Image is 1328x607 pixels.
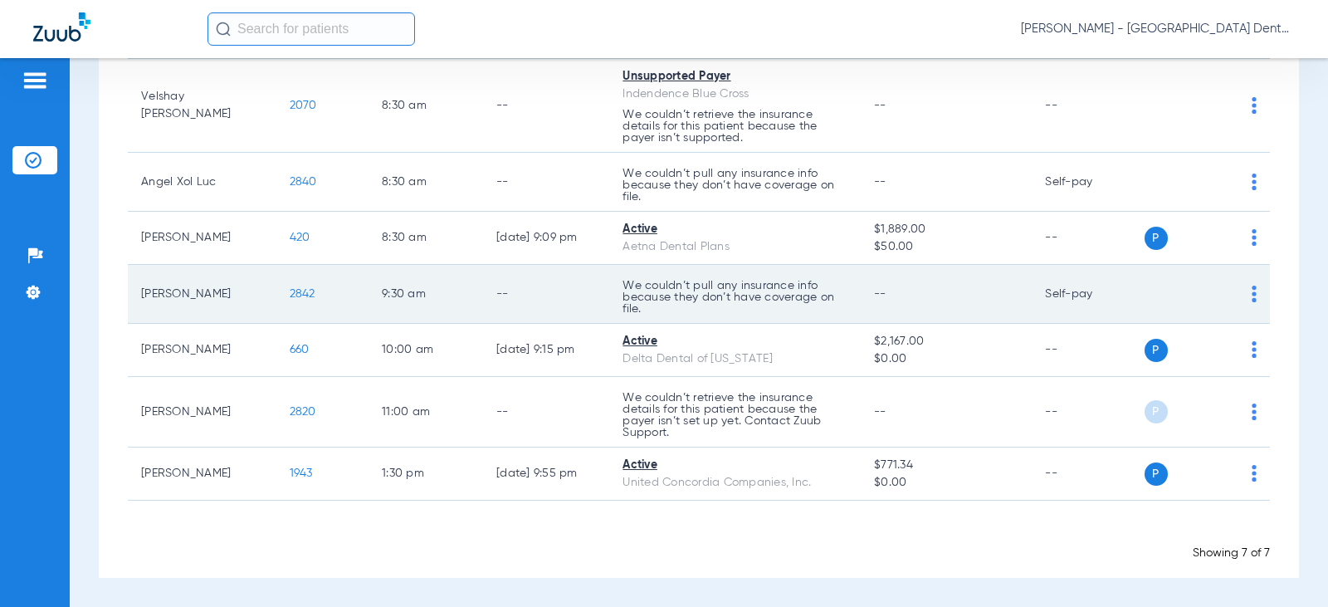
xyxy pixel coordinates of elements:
td: 11:00 AM [369,377,483,448]
span: Showing 7 of 7 [1193,547,1270,559]
span: 2842 [290,288,315,300]
img: group-dot-blue.svg [1252,465,1257,482]
div: Aetna Dental Plans [622,238,847,256]
td: 8:30 AM [369,153,483,212]
span: $2,167.00 [874,333,1018,350]
span: -- [874,176,886,188]
td: 10:00 AM [369,324,483,377]
td: Self-pay [1032,153,1144,212]
div: Unsupported Payer [622,68,847,86]
td: -- [483,59,609,153]
span: P [1145,463,1168,486]
span: $0.00 [874,350,1018,368]
td: -- [483,265,609,324]
img: group-dot-blue.svg [1252,341,1257,358]
span: -- [874,288,886,300]
img: group-dot-blue.svg [1252,97,1257,114]
td: [PERSON_NAME] [128,212,276,265]
p: We couldn’t pull any insurance info because they don’t have coverage on file. [622,168,847,203]
img: group-dot-blue.svg [1252,404,1257,420]
span: P [1145,400,1168,423]
input: Search for patients [207,12,415,46]
span: $771.34 [874,457,1018,474]
td: [DATE] 9:09 PM [483,212,609,265]
p: We couldn’t retrieve the insurance details for this patient because the payer isn’t set up yet. C... [622,392,847,438]
span: P [1145,227,1168,250]
td: -- [1032,212,1144,265]
span: [PERSON_NAME] - [GEOGRAPHIC_DATA] Dental Care [1021,21,1295,37]
td: -- [1032,59,1144,153]
span: $0.00 [874,474,1018,492]
img: group-dot-blue.svg [1252,286,1257,302]
span: 1943 [290,467,313,479]
td: 8:30 AM [369,212,483,265]
td: -- [483,153,609,212]
td: 9:30 AM [369,265,483,324]
span: 2840 [290,176,317,188]
div: Delta Dental of [US_STATE] [622,350,847,368]
p: We couldn’t pull any insurance info because they don’t have coverage on file. [622,280,847,315]
td: -- [483,377,609,448]
td: [PERSON_NAME] [128,448,276,501]
img: group-dot-blue.svg [1252,229,1257,246]
span: $50.00 [874,238,1018,256]
div: United Concordia Companies, Inc. [622,474,847,492]
td: Velshay [PERSON_NAME] [128,59,276,153]
img: Zuub Logo [33,12,90,42]
span: 2070 [290,100,317,111]
span: $1,889.00 [874,221,1018,238]
div: Active [622,221,847,238]
span: 420 [290,232,310,243]
td: Self-pay [1032,265,1144,324]
p: We couldn’t retrieve the insurance details for this patient because the payer isn’t supported. [622,109,847,144]
td: [DATE] 9:15 PM [483,324,609,377]
td: 1:30 PM [369,448,483,501]
img: Search Icon [216,22,231,37]
div: Active [622,457,847,474]
td: [PERSON_NAME] [128,324,276,377]
td: 8:30 AM [369,59,483,153]
div: Active [622,333,847,350]
td: [PERSON_NAME] [128,377,276,448]
span: -- [874,406,886,418]
td: -- [1032,377,1144,448]
span: 2820 [290,406,316,418]
div: Indendence Blue Cross [622,86,847,103]
td: -- [1032,324,1144,377]
td: -- [1032,448,1144,501]
span: 660 [290,344,310,355]
td: Angel Xol Luc [128,153,276,212]
span: P [1145,339,1168,362]
img: group-dot-blue.svg [1252,174,1257,190]
span: -- [874,100,886,111]
img: hamburger-icon [22,71,48,91]
td: [DATE] 9:55 PM [483,448,609,501]
td: [PERSON_NAME] [128,265,276,324]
